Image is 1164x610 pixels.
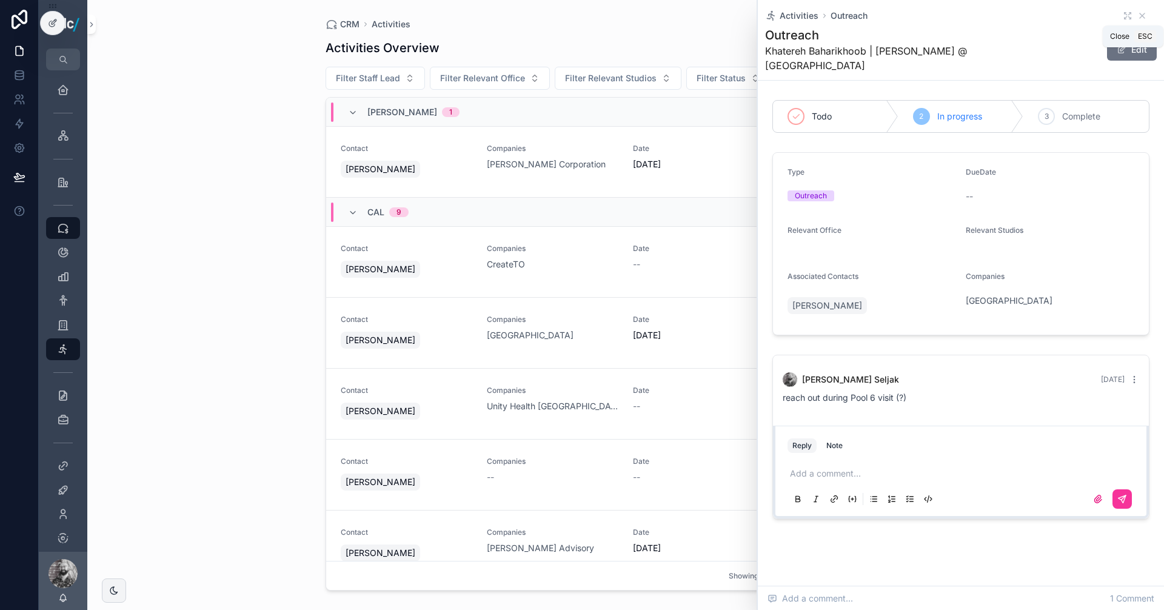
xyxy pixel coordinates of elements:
span: Contact [341,144,472,153]
span: Showing 30 of 31 results [729,571,814,581]
span: Activities [780,10,818,22]
a: Contact[PERSON_NAME]Companies[PERSON_NAME] CorporationDate[DATE]StaffLead[PERSON_NAME] [326,127,926,198]
span: -- [633,400,640,412]
span: Khatereh Baharikhoob | [PERSON_NAME] @ [GEOGRAPHIC_DATA] [765,44,1066,73]
span: Esc [1136,32,1155,41]
div: Note [826,441,843,451]
a: CreateTO [487,258,525,270]
span: Contact [341,457,472,466]
a: [GEOGRAPHIC_DATA] [966,295,1052,307]
span: Associated Contacts [788,272,858,281]
span: Date [633,386,764,395]
span: Companies [487,457,618,466]
h1: Activities Overview [326,39,440,56]
a: Contact[PERSON_NAME]CompaniesUnity Health [GEOGRAPHIC_DATA]Date--StaffLeadCal Brook [326,369,926,440]
a: Contact[PERSON_NAME]Companies[PERSON_NAME] AdvisoryDate[DATE]StaffLeadCal Brook [326,511,926,582]
span: Todo [812,110,832,122]
span: Companies [966,272,1005,281]
span: In progress [937,110,982,122]
span: [DATE] [633,329,764,341]
span: Filter Status [697,72,746,84]
span: -- [633,258,640,270]
span: Filter Relevant Office [440,72,525,84]
span: -- [487,471,494,483]
span: [PERSON_NAME] [792,300,862,312]
span: [PERSON_NAME] [367,106,437,118]
span: Close [1110,32,1129,41]
a: Unity Health [GEOGRAPHIC_DATA] [487,400,618,412]
span: Companies [487,315,618,324]
div: 1 [449,107,452,117]
span: Date [633,244,764,253]
span: Cal [367,206,384,218]
a: Activities [372,18,410,30]
a: [PERSON_NAME] Corporation [487,158,606,170]
span: Complete [1062,110,1100,122]
span: 1 Comment [1110,592,1154,605]
button: Select Button [555,67,681,90]
span: Contact [341,315,472,324]
span: [PERSON_NAME] [346,334,415,346]
a: Contact[PERSON_NAME]Companies--Date--StaffLeadCal Brook [326,440,926,511]
span: 2 [919,112,923,121]
span: CRM [340,18,360,30]
button: Edit [1107,39,1157,61]
span: [PERSON_NAME] Seljak [802,374,899,386]
span: [PERSON_NAME] [346,405,415,417]
span: -- [633,471,640,483]
span: -- [966,190,973,203]
span: Relevant Studios [966,226,1023,235]
button: Note [821,438,848,453]
button: Select Button [430,67,550,90]
span: Date [633,457,764,466]
span: Relevant Office [788,226,841,235]
button: Select Button [686,67,771,90]
span: [PERSON_NAME] [346,476,415,488]
div: 9 [396,207,401,217]
a: [PERSON_NAME] [788,297,867,314]
span: reach out during Pool 6 visit (?) [783,392,906,403]
span: DueDate [966,167,996,176]
span: Contact [341,528,472,537]
span: [PERSON_NAME] [346,263,415,275]
span: Companies [487,386,618,395]
a: CRM [326,18,360,30]
span: Contact [341,244,472,253]
span: [PERSON_NAME] [346,547,415,559]
a: [GEOGRAPHIC_DATA] [487,329,574,341]
button: Select Button [326,67,425,90]
span: 3 [1045,112,1049,121]
div: Outreach [795,190,827,201]
button: Reply [788,438,817,453]
a: Outreach [831,10,868,22]
h1: Outreach [765,27,1066,44]
span: Contact [341,386,472,395]
a: Contact[PERSON_NAME]CompaniesCreateTODate--StaffLeadCal Brook [326,227,926,298]
span: Companies [487,528,618,537]
a: Contact[PERSON_NAME]Companies[GEOGRAPHIC_DATA]Date[DATE]StaffLeadCal Brook [326,298,926,369]
a: Activities [765,10,818,22]
span: Companies [487,244,618,253]
span: Date [633,528,764,537]
span: Add a comment... [768,592,853,605]
span: Filter Relevant Studios [565,72,657,84]
div: scrollable content [39,70,87,552]
span: [PERSON_NAME] [346,163,415,175]
span: Date [633,315,764,324]
span: [DATE] [633,542,764,554]
span: Date [633,144,764,153]
span: Filter Staff Lead [336,72,400,84]
a: [PERSON_NAME] Advisory [487,542,594,554]
span: [DATE] [633,158,764,170]
span: Companies [487,144,618,153]
span: Type [788,167,804,176]
span: [DATE] [1101,375,1125,384]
